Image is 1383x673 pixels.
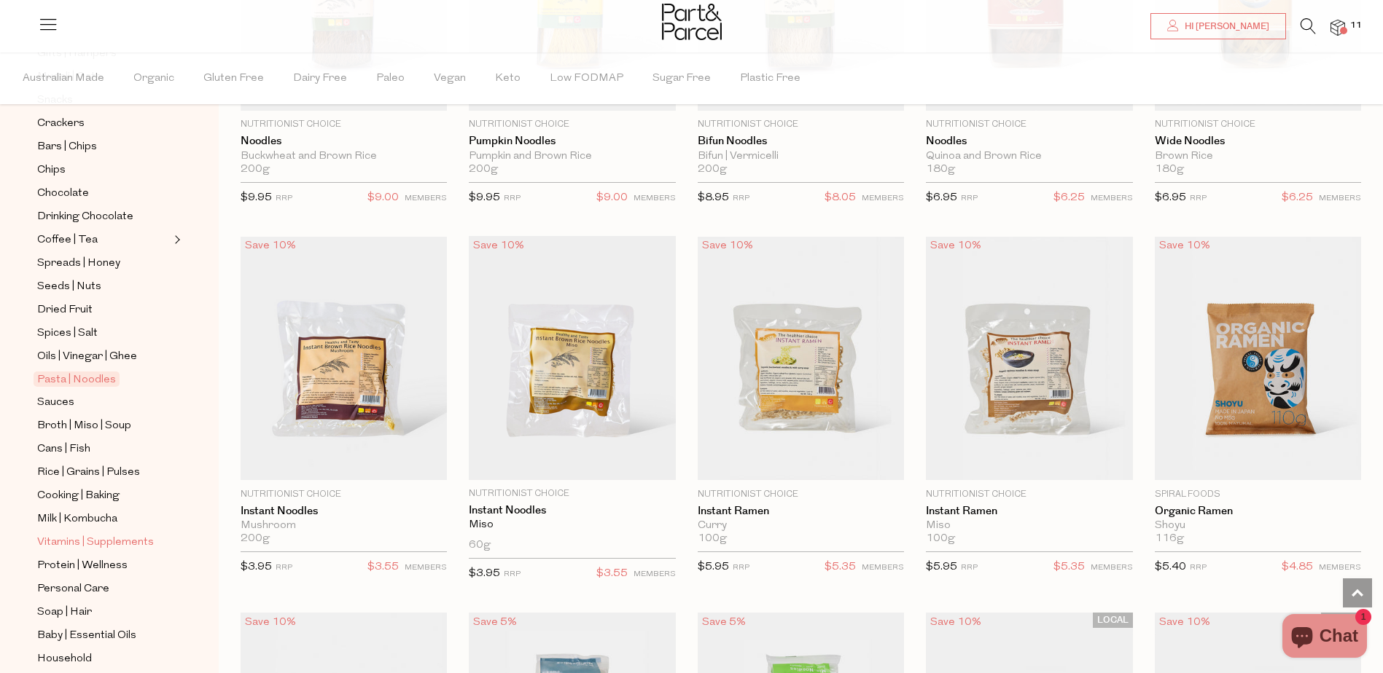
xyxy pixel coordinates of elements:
span: $8.05 [825,189,856,208]
span: $5.35 [825,558,856,577]
a: Chocolate [37,184,170,202]
span: Gluten Free [203,53,264,104]
p: Nutritionist Choice [469,118,675,131]
small: MEMBERS [634,570,676,578]
small: MEMBERS [1091,194,1133,202]
span: Coffee | Tea [37,232,98,249]
span: $3.95 [469,568,500,579]
span: 200g [469,163,498,176]
span: Keto [495,53,521,104]
div: Mushroom [241,519,447,532]
small: RRP [276,564,292,572]
span: 200g [241,532,270,546]
a: Chips [37,161,170,179]
span: Sauces [37,394,74,412]
span: 11 [1347,19,1366,32]
small: MEMBERS [405,194,447,202]
span: $5.35 [1053,558,1085,577]
p: Nutritionist Choice [698,118,904,131]
div: Save 5% [469,613,521,632]
a: Rice | Grains | Pulses [37,463,170,481]
img: Instant Ramen [926,237,1132,481]
span: Rice | Grains | Pulses [37,464,140,481]
span: $5.95 [698,562,729,572]
span: Vegan [434,53,466,104]
span: Household [37,650,92,668]
a: Household [37,650,170,668]
a: Personal Care [37,580,170,598]
img: Part&Parcel [662,4,722,40]
a: Vitamins | Supplements [37,533,170,551]
a: Sauces [37,393,170,412]
span: $6.95 [926,192,957,203]
span: $3.95 [241,562,272,572]
span: 100g [698,532,727,546]
span: $6.95 [1155,192,1186,203]
span: $5.40 [1155,562,1186,572]
div: Save 10% [241,613,300,632]
span: $9.95 [469,192,500,203]
span: Oils | Vinegar | Ghee [37,348,137,366]
span: $3.55 [596,564,628,583]
p: Nutritionist Choice [926,118,1132,131]
a: Soap | Hair [37,603,170,621]
a: Drinking Chocolate [37,208,170,226]
a: Noodles [241,135,447,148]
small: MEMBERS [862,194,904,202]
span: Chocolate [37,185,89,202]
a: Oils | Vinegar | Ghee [37,347,170,366]
a: Wide Noodles [1155,135,1361,148]
p: Nutritionist Choice [241,118,447,131]
a: Pasta | Noodles [37,371,170,388]
span: Miso [469,519,494,530]
a: Broth | Miso | Soup [37,417,170,435]
a: Instant Ramen [698,505,904,518]
small: RRP [504,570,521,578]
span: 200g [241,163,270,176]
span: $9.00 [596,189,628,208]
a: Noodles [926,135,1132,148]
div: Save 10% [241,236,300,256]
div: Save 10% [698,236,757,256]
small: RRP [1190,194,1207,202]
span: Soap | Hair [37,604,92,621]
a: Milk | Kombucha [37,510,170,528]
a: Protein | Wellness [37,556,170,575]
div: Shoyu [1155,519,1361,532]
inbox-online-store-chat: Shopify online store chat [1278,614,1371,661]
span: Low FODMAP [550,53,623,104]
p: Nutritionist Choice [241,488,447,501]
a: Spreads | Honey [37,254,170,272]
span: Baby | Essential Oils [37,627,136,645]
img: Instant Noodles [241,237,447,481]
div: Buckwheat and Brown Rice [241,150,447,163]
small: MEMBERS [634,194,676,202]
span: Chips [37,162,66,179]
div: Save 10% [926,236,986,256]
small: RRP [733,194,749,202]
small: MEMBERS [1319,194,1361,202]
a: Cooking | Baking [37,487,170,505]
span: Spreads | Honey [37,255,120,272]
small: RRP [961,194,978,202]
a: Cans | Fish [37,440,170,458]
div: Curry [698,519,904,532]
span: Sugar Free [652,53,711,104]
span: $5.95 [926,562,957,572]
span: Organic [133,53,174,104]
a: 11 [1331,20,1345,35]
div: Brown Rice [1155,150,1361,163]
span: Milk | Kombucha [37,511,117,528]
img: Instant Noodles [469,236,675,480]
span: Australian Made [23,53,104,104]
a: Instant Noodles [469,504,675,517]
a: Crackers [37,114,170,133]
span: Cans | Fish [37,441,90,458]
p: Nutritionist Choice [926,488,1132,501]
small: RRP [1190,564,1207,572]
span: Protein | Wellness [37,557,128,575]
span: 60g [469,539,491,552]
a: Seeds | Nuts [37,278,170,296]
a: Spices | Salt [37,324,170,342]
small: MEMBERS [1091,564,1133,572]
